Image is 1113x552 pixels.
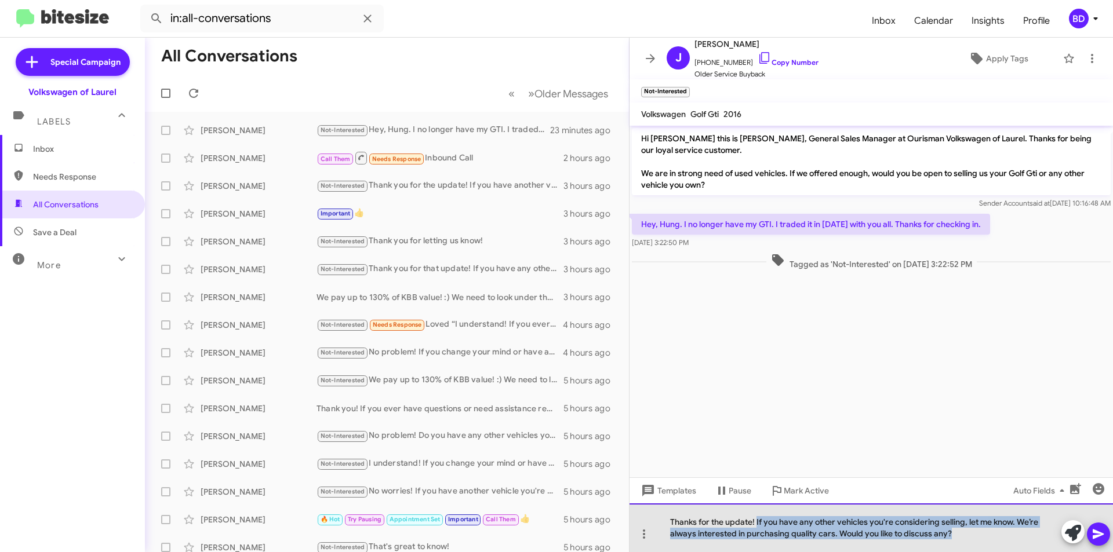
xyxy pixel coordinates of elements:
div: [PERSON_NAME] [201,152,317,164]
div: [PERSON_NAME] [201,430,317,442]
div: 5 hours ago [563,375,620,386]
div: 👍 [317,513,563,526]
span: More [37,260,61,270]
div: [PERSON_NAME] [201,403,317,414]
span: Not-Interested [321,432,365,440]
div: Thank you for the update! If you have another vehicle in mind to sell, or if you want to discuss ... [317,179,563,192]
div: [PERSON_NAME] [201,319,317,331]
div: [PERSON_NAME] [201,291,317,303]
span: Not-Interested [321,488,365,495]
a: Profile [1014,4,1059,38]
div: 3 hours ago [563,236,620,247]
span: » [528,86,534,101]
span: Older Service Buyback [694,68,819,80]
button: Pause [705,480,761,501]
span: Important [321,210,351,217]
span: 🔥 Hot [321,516,340,523]
span: [PHONE_NUMBER] [694,51,819,68]
span: Golf Gti [690,109,719,119]
div: [PERSON_NAME] [201,180,317,192]
button: Previous [501,82,522,105]
button: Mark Active [761,480,838,501]
span: Appointment Set [390,516,441,523]
div: 5 hours ago [563,430,620,442]
div: Thank you! If you ever have questions or need assistance regarding your Touareg in the future, fe... [317,403,563,414]
span: Not-Interested [321,265,365,273]
span: Volkswagen [641,109,686,119]
h1: All Conversations [161,47,297,65]
span: Needs Response [372,155,421,163]
div: [PERSON_NAME] [201,208,317,220]
span: Needs Response [33,171,132,182]
span: Call Them [321,155,351,163]
div: 3 hours ago [563,291,620,303]
div: Inbound Call [317,151,563,165]
button: Apply Tags [939,48,1057,69]
p: Hi [PERSON_NAME] this is [PERSON_NAME], General Sales Manager at Ourisman Volkswagen of Laurel. T... [632,128,1111,195]
div: Hey, Hung. I no longer have my GTI. I traded it in [DATE] with you all. Thanks for checking in. [317,123,550,137]
span: Tagged as 'Not-Interested' on [DATE] 3:22:52 PM [766,253,977,270]
div: 4 hours ago [563,347,620,359]
span: Templates [639,480,696,501]
span: [PERSON_NAME] [694,37,819,51]
span: Important [448,516,478,523]
nav: Page navigation example [502,82,615,105]
div: 5 hours ago [563,403,620,414]
span: Not-Interested [321,237,365,245]
button: Templates [630,480,705,501]
div: 5 hours ago [563,514,620,525]
div: 3 hours ago [563,208,620,220]
span: Not-Interested [321,460,365,467]
span: Auto Fields [1013,480,1069,501]
a: Inbox [863,4,905,38]
div: [PERSON_NAME] [201,125,317,136]
div: Thank you for that update! If you have any other vehicles you're considering selling, we would be... [317,262,563,276]
div: [PERSON_NAME] [201,458,317,470]
div: I understand! If you change your mind or have any questions in the future about selling your Jett... [317,457,563,470]
span: J [675,49,682,67]
span: Save a Deal [33,226,77,238]
span: [DATE] 3:22:50 PM [632,238,689,247]
span: Not-Interested [321,321,365,328]
div: Thank you for letting us know! [317,235,563,248]
div: 2 hours ago [563,152,620,164]
div: We pay up to 130% of KBB value! :) We need to look under the hood to get you an exact number - so... [317,374,563,387]
span: Special Campaign [50,56,121,68]
div: [PERSON_NAME] [201,236,317,247]
span: « [508,86,515,101]
span: Labels [37,116,71,127]
span: All Conversations [33,199,99,210]
input: Search [140,5,384,32]
div: No problem! Do you have any other vehicles you might consider selling? Let’s discuss your options! [317,429,563,443]
button: Next [521,82,615,105]
div: Loved “I understand! If you ever decide to sell in the future, feel free to reach out. Have a gre... [317,318,563,331]
span: 2016 [723,109,741,119]
div: We pay up to 130% of KBB value! :) We need to look under the hood to get you an exact number - so... [317,291,563,303]
span: Inbox [33,143,132,155]
div: Thanks for the update! If you have any other vehicles you're considering selling, let me know. We... [630,503,1113,552]
div: 4 hours ago [563,319,620,331]
div: [PERSON_NAME] [201,264,317,275]
div: No worries! If you have another vehicle you're considering selling, I'd love to discuss it. Let m... [317,485,563,498]
span: Not-Interested [321,126,365,134]
div: No problem! If you change your mind or have any questions in the future, feel free to reach out. ... [317,346,563,359]
div: 3 hours ago [563,180,620,192]
span: Not-Interested [321,543,365,551]
button: BD [1059,9,1100,28]
span: Needs Response [373,321,422,328]
a: Special Campaign [16,48,130,76]
a: Insights [962,4,1014,38]
span: Not-Interested [321,182,365,189]
div: 23 minutes ago [550,125,620,136]
span: said at [1030,199,1050,207]
span: Older Messages [534,87,608,100]
div: BD [1069,9,1089,28]
div: 5 hours ago [563,486,620,498]
span: Not-Interested [321,349,365,356]
small: Not-Interested [641,87,690,97]
div: 👍 [317,207,563,220]
div: [PERSON_NAME] [201,514,317,525]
